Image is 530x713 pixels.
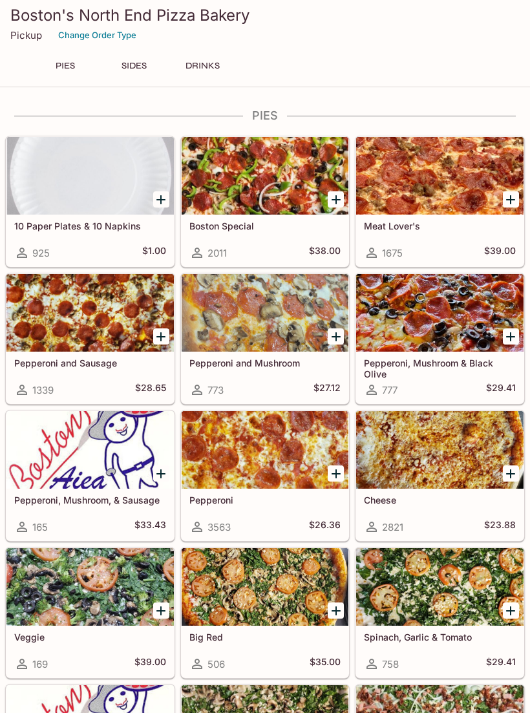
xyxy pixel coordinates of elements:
button: Add Pepperoni and Sausage [153,328,169,345]
button: Add 10 Paper Plates & 10 Napkins [153,191,169,208]
span: 2011 [207,247,227,259]
span: 1339 [32,384,54,396]
h5: Pepperoni and Sausage [14,357,166,368]
button: SIDES [105,57,163,75]
h5: Cheese [364,495,516,505]
a: Pepperoni and Sausage1339$28.65 [6,273,175,404]
span: 758 [382,658,399,670]
div: Cheese [356,411,524,489]
h5: Big Red [189,632,341,643]
h5: Spinach, Garlic & Tomato [364,632,516,643]
h5: Boston Special [189,220,341,231]
button: Add Boston Special [328,191,344,208]
span: 925 [32,247,50,259]
h5: Veggie [14,632,166,643]
span: 165 [32,521,48,533]
h5: 10 Paper Plates & 10 Napkins [14,220,166,231]
button: DRINKS [173,57,231,75]
button: Add Big Red [328,602,344,619]
h3: Boston's North End Pizza Bakery [10,5,520,25]
div: Pepperoni [182,411,349,489]
h5: Pepperoni and Mushroom [189,357,341,368]
button: Add Cheese [503,465,519,482]
a: 10 Paper Plates & 10 Napkins925$1.00 [6,136,175,267]
div: Pepperoni, Mushroom & Black Olive [356,274,524,352]
button: Change Order Type [52,25,142,45]
h5: $28.65 [135,382,166,398]
a: Pepperoni3563$26.36 [181,410,350,541]
a: Pepperoni, Mushroom, & Sausage165$33.43 [6,410,175,541]
div: Spinach, Garlic & Tomato [356,548,524,626]
h5: Pepperoni [189,495,341,505]
h4: PIES [5,109,525,123]
h5: Pepperoni, Mushroom & Black Olive [364,357,516,379]
span: 506 [207,658,225,670]
p: Pickup [10,29,42,41]
a: Pepperoni, Mushroom & Black Olive777$29.41 [355,273,524,404]
span: 169 [32,658,48,670]
button: Add Pepperoni and Mushroom [328,328,344,345]
button: PIES [36,57,94,75]
a: Spinach, Garlic & Tomato758$29.41 [355,548,524,678]
button: Add Spinach, Garlic & Tomato [503,602,519,619]
h5: $29.41 [486,656,516,672]
div: Pepperoni and Sausage [6,274,174,352]
a: Meat Lover's1675$39.00 [355,136,524,267]
a: Veggie169$39.00 [6,548,175,678]
span: 3563 [207,521,231,533]
h5: $39.00 [484,245,516,261]
h5: $27.12 [313,382,341,398]
button: Add Pepperoni [328,465,344,482]
div: 10 Paper Plates & 10 Napkins [6,137,174,215]
a: Cheese2821$23.88 [355,410,524,541]
div: Pepperoni, Mushroom, & Sausage [6,411,174,489]
button: Add Meat Lover's [503,191,519,208]
h5: $26.36 [309,519,341,535]
div: Meat Lover's [356,137,524,215]
button: Add Pepperoni, Mushroom & Black Olive [503,328,519,345]
h5: $39.00 [134,656,166,672]
span: 1675 [382,247,403,259]
div: Veggie [6,548,174,626]
div: Boston Special [182,137,349,215]
h5: $29.41 [486,382,516,398]
span: 2821 [382,521,403,533]
h5: $33.43 [134,519,166,535]
h5: $23.88 [484,519,516,535]
h5: $38.00 [309,245,341,261]
h5: $1.00 [142,245,166,261]
button: Add Pepperoni, Mushroom, & Sausage [153,465,169,482]
span: 777 [382,384,397,396]
span: 773 [207,384,224,396]
button: Add Veggie [153,602,169,619]
div: Pepperoni and Mushroom [182,274,349,352]
h5: Meat Lover's [364,220,516,231]
a: Boston Special2011$38.00 [181,136,350,267]
div: Big Red [182,548,349,626]
h5: $35.00 [310,656,341,672]
a: Big Red506$35.00 [181,548,350,678]
a: Pepperoni and Mushroom773$27.12 [181,273,350,404]
h5: Pepperoni, Mushroom, & Sausage [14,495,166,505]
